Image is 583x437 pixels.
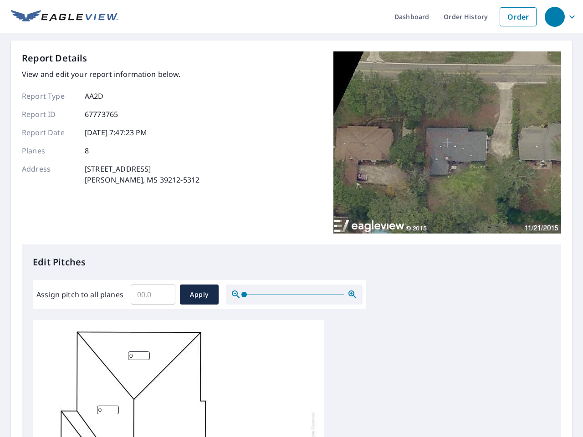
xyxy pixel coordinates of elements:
[22,127,77,138] p: Report Date
[22,69,199,80] p: View and edit your report information below.
[33,255,550,269] p: Edit Pitches
[333,51,561,234] img: Top image
[85,145,89,156] p: 8
[22,91,77,102] p: Report Type
[85,163,199,185] p: [STREET_ADDRESS] [PERSON_NAME], MS 39212-5312
[131,282,175,307] input: 00.0
[22,51,87,65] p: Report Details
[85,127,148,138] p: [DATE] 7:47:23 PM
[22,109,77,120] p: Report ID
[180,285,219,305] button: Apply
[22,145,77,156] p: Planes
[11,10,118,24] img: EV Logo
[85,91,104,102] p: AA2D
[500,7,537,26] a: Order
[187,289,211,300] span: Apply
[36,289,123,300] label: Assign pitch to all planes
[85,109,118,120] p: 67773765
[22,163,77,185] p: Address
